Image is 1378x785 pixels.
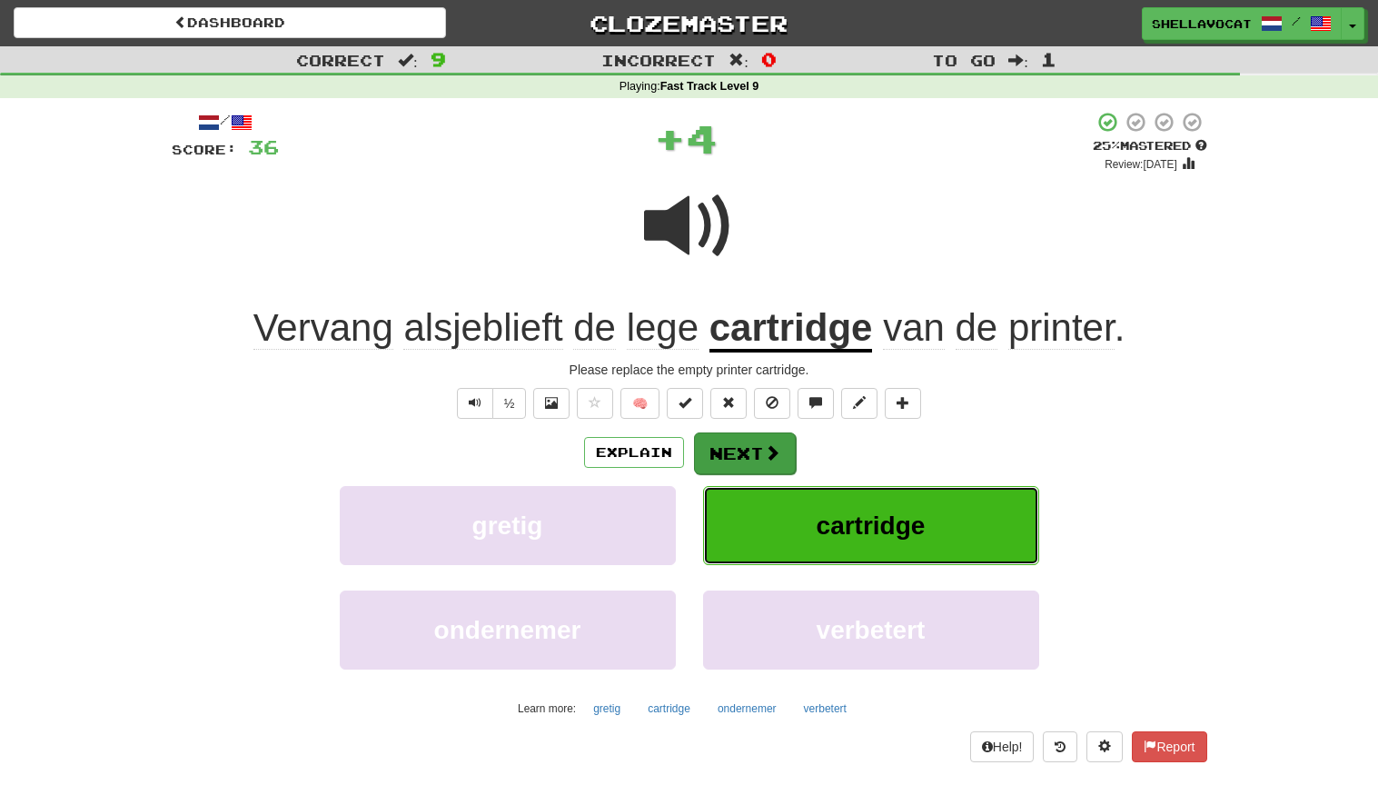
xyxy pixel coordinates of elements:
[761,48,777,70] span: 0
[1142,7,1342,40] a: ShellAvocat /
[248,135,279,158] span: 36
[1132,731,1206,762] button: Report
[1008,53,1028,68] span: :
[172,142,237,157] span: Score:
[296,51,385,69] span: Correct
[577,388,613,419] button: Favorite sentence (alt+f)
[1093,138,1207,154] div: Mastered
[431,48,446,70] span: 9
[817,616,926,644] span: verbetert
[627,306,699,350] span: lege
[620,388,659,419] button: 🧠
[883,306,945,350] span: van
[970,731,1035,762] button: Help!
[956,306,998,350] span: de
[518,702,576,715] small: Learn more:
[403,306,562,350] span: alsjeblieft
[457,388,493,419] button: Play sentence audio (ctl+space)
[686,115,718,161] span: 4
[573,306,616,350] span: de
[729,53,748,68] span: :
[1008,306,1115,350] span: printer
[1152,15,1252,32] span: ShellAvocat
[709,306,873,353] u: cartridge
[710,388,747,419] button: Reset to 0% Mastered (alt+r)
[654,111,686,165] span: +
[533,388,570,419] button: Show image (alt+x)
[872,306,1125,350] span: .
[584,437,684,468] button: Explain
[472,512,543,540] span: gretig
[660,80,759,93] strong: Fast Track Level 9
[932,51,996,69] span: To go
[434,616,581,644] span: ondernemer
[1105,158,1177,171] small: Review: [DATE]
[754,388,790,419] button: Ignore sentence (alt+i)
[694,432,796,474] button: Next
[638,695,700,722] button: cartridge
[703,486,1039,565] button: cartridge
[798,388,834,419] button: Discuss sentence (alt+u)
[1292,15,1301,27] span: /
[1043,731,1077,762] button: Round history (alt+y)
[1041,48,1056,70] span: 1
[340,591,676,670] button: ondernemer
[583,695,630,722] button: gretig
[492,388,527,419] button: ½
[172,111,279,134] div: /
[885,388,921,419] button: Add to collection (alt+a)
[253,306,393,350] span: Vervang
[453,388,527,419] div: Text-to-speech controls
[817,512,926,540] span: cartridge
[1093,138,1120,153] span: 25 %
[172,361,1207,379] div: Please replace the empty printer cartridge.
[667,388,703,419] button: Set this sentence to 100% Mastered (alt+m)
[601,51,716,69] span: Incorrect
[708,695,787,722] button: ondernemer
[473,7,906,39] a: Clozemaster
[340,486,676,565] button: gretig
[841,388,877,419] button: Edit sentence (alt+d)
[398,53,418,68] span: :
[794,695,857,722] button: verbetert
[703,591,1039,670] button: verbetert
[14,7,446,38] a: Dashboard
